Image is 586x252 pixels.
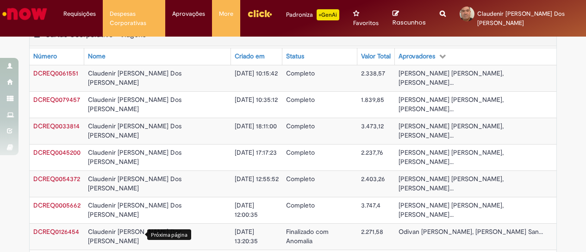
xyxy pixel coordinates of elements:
[33,69,78,77] span: DCREQ0061551
[33,95,80,104] span: DCREQ0079457
[33,148,81,157] a: Abrir Registro: DCREQ0045200
[361,52,391,61] div: Valor Total
[33,52,57,61] div: Número
[88,52,106,61] div: Nome
[235,175,279,183] span: [DATE] 12:55:52
[172,9,205,19] span: Aprovações
[63,9,96,19] span: Requisições
[33,227,79,236] a: Abrir Registro: DCREQ0126454
[286,69,315,77] span: Completo
[361,227,383,236] span: 2.271,58
[286,9,339,20] div: Padroniza
[353,19,379,28] span: Favoritos
[33,175,80,183] a: Abrir Registro: DCREQ0054372
[286,95,315,104] span: Completo
[361,69,385,77] span: 2.338,57
[361,201,380,209] span: 3.747,4
[33,95,80,104] a: Abrir Registro: DCREQ0079457
[399,148,505,166] span: [PERSON_NAME] [PERSON_NAME], [PERSON_NAME]...
[399,69,505,87] span: [PERSON_NAME] [PERSON_NAME], [PERSON_NAME]...
[235,52,265,61] div: Criado em
[33,227,79,236] span: DCREQ0126454
[88,175,183,192] span: Claudenir [PERSON_NAME] Dos [PERSON_NAME]
[286,122,315,130] span: Completo
[33,148,81,157] span: DCREQ0045200
[317,9,339,20] p: +GenAi
[88,95,183,113] span: Claudenir [PERSON_NAME] Dos [PERSON_NAME]
[88,69,183,87] span: Claudenir [PERSON_NAME] Dos [PERSON_NAME]
[33,201,81,209] a: Abrir Registro: DCREQ0005662
[393,10,426,27] a: Rascunhos
[1,5,49,23] img: ServiceNow
[477,10,565,27] span: Claudenir [PERSON_NAME] Dos [PERSON_NAME]
[235,148,277,157] span: [DATE] 17:17:23
[235,69,278,77] span: [DATE] 10:15:42
[247,6,272,20] img: click_logo_yellow_360x200.png
[235,95,278,104] span: [DATE] 10:35:12
[399,52,435,61] div: Aprovadores
[33,201,81,209] span: DCREQ0005662
[361,95,384,104] span: 1.839,85
[286,175,315,183] span: Completo
[361,148,383,157] span: 2.237,76
[399,122,505,139] span: [PERSON_NAME] [PERSON_NAME], [PERSON_NAME]...
[235,122,277,130] span: [DATE] 18:11:00
[33,175,80,183] span: DCREQ0054372
[361,122,384,130] span: 3.473,12
[33,69,78,77] a: Abrir Registro: DCREQ0061551
[219,9,233,19] span: More
[33,122,80,130] a: Abrir Registro: DCREQ0033814
[393,18,426,27] span: Rascunhos
[286,148,315,157] span: Completo
[147,229,191,240] div: Próxima página
[286,201,315,209] span: Completo
[88,201,183,219] span: Claudenir [PERSON_NAME] Dos [PERSON_NAME]
[399,201,505,219] span: [PERSON_NAME] [PERSON_NAME], [PERSON_NAME]...
[286,52,304,61] div: Status
[399,95,505,113] span: [PERSON_NAME] [PERSON_NAME], [PERSON_NAME]...
[361,175,385,183] span: 2.403,26
[235,201,258,219] span: [DATE] 12:00:35
[88,148,183,166] span: Claudenir [PERSON_NAME] Dos [PERSON_NAME]
[110,9,158,28] span: Despesas Corporativas
[33,122,80,130] span: DCREQ0033814
[88,122,183,139] span: Claudenir [PERSON_NAME] Dos [PERSON_NAME]
[399,175,505,192] span: [PERSON_NAME] [PERSON_NAME], [PERSON_NAME]...
[399,227,543,236] span: Odivan [PERSON_NAME], [PERSON_NAME] San...
[286,227,330,245] span: Finalizado com Anomalia
[235,227,258,245] span: [DATE] 13:20:35
[88,227,183,245] span: Claudenir [PERSON_NAME] Dos [PERSON_NAME]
